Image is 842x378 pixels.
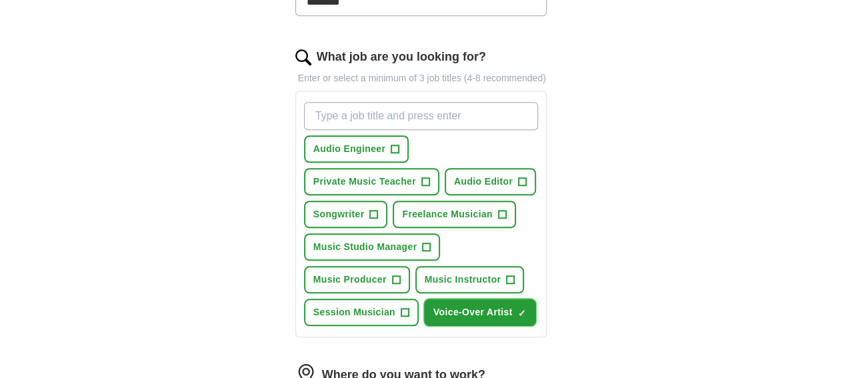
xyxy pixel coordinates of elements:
span: Freelance Musician [402,207,492,221]
button: Private Music Teacher [304,168,439,195]
button: Freelance Musician [393,201,515,228]
span: Voice-Over Artist [433,305,513,319]
input: Type a job title and press enter [304,102,539,130]
button: Music Instructor [415,266,525,293]
span: Audio Editor [454,175,513,189]
button: Session Musician [304,299,419,326]
p: Enter or select a minimum of 3 job titles (4-8 recommended) [295,71,547,85]
button: Music Producer [304,266,410,293]
span: Audio Engineer [313,142,385,156]
button: Voice-Over Artist✓ [424,299,536,326]
span: Music Producer [313,273,387,287]
button: Music Studio Manager [304,233,441,261]
span: Music Instructor [425,273,501,287]
span: Music Studio Manager [313,240,417,254]
button: Songwriter [304,201,388,228]
span: ✓ [518,308,526,319]
img: search.png [295,49,311,65]
button: Audio Editor [445,168,536,195]
span: Session Musician [313,305,395,319]
span: Songwriter [313,207,365,221]
label: What job are you looking for? [317,48,486,66]
span: Private Music Teacher [313,175,416,189]
button: Audio Engineer [304,135,409,163]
